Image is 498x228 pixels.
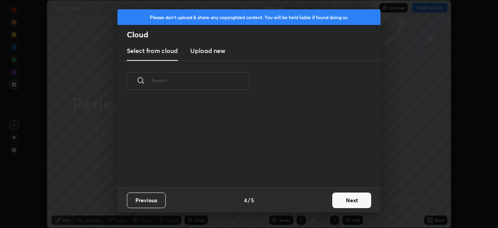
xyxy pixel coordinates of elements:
h4: / [248,196,250,204]
h4: 5 [251,196,254,204]
button: Next [332,193,371,208]
h3: Select from cloud [127,46,178,55]
h2: Cloud [127,30,381,40]
h3: Upload new [190,46,225,55]
h4: 4 [244,196,247,204]
div: Please don't upload & share any copyrighted content. You will be held liable if found doing so. [117,9,381,25]
input: Search [152,64,250,97]
button: Previous [127,193,166,208]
